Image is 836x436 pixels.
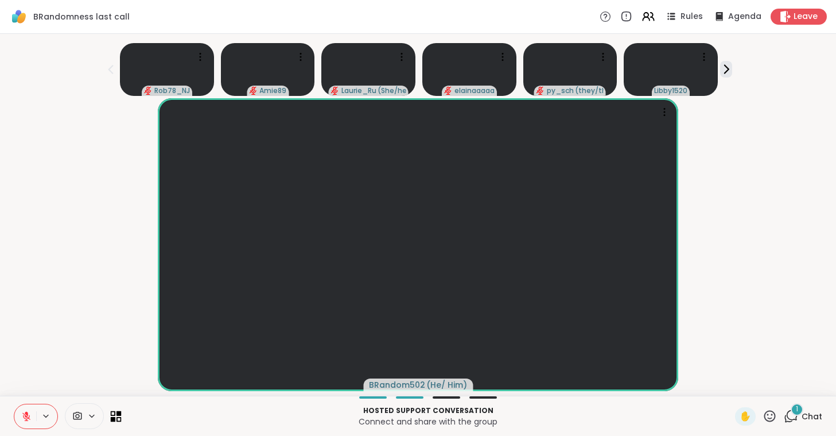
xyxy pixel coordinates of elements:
[249,87,257,95] span: audio-muted
[33,11,130,22] span: BRandomness last call
[378,86,406,95] span: ( She/her or anything else )
[259,86,286,95] span: Amie89
[794,11,818,22] span: Leave
[681,11,703,22] span: Rules
[444,87,452,95] span: audio-muted
[796,404,798,414] span: 1
[728,11,761,22] span: Agenda
[454,86,495,95] span: elainaaaaa
[802,411,822,422] span: Chat
[536,87,545,95] span: audio-muted
[654,86,687,95] span: Libby1520
[331,87,339,95] span: audio-muted
[154,86,190,95] span: Rob78_NJ
[426,379,467,391] span: ( He/ Him )
[547,86,574,95] span: py_sch
[740,410,751,423] span: ✋
[128,416,728,427] p: Connect and share with the group
[9,7,29,26] img: ShareWell Logomark
[128,406,728,416] p: Hosted support conversation
[341,86,376,95] span: Laurie_Ru
[369,379,425,391] span: BRandom502
[575,86,604,95] span: ( they/them | (i/we) )
[144,87,152,95] span: audio-muted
